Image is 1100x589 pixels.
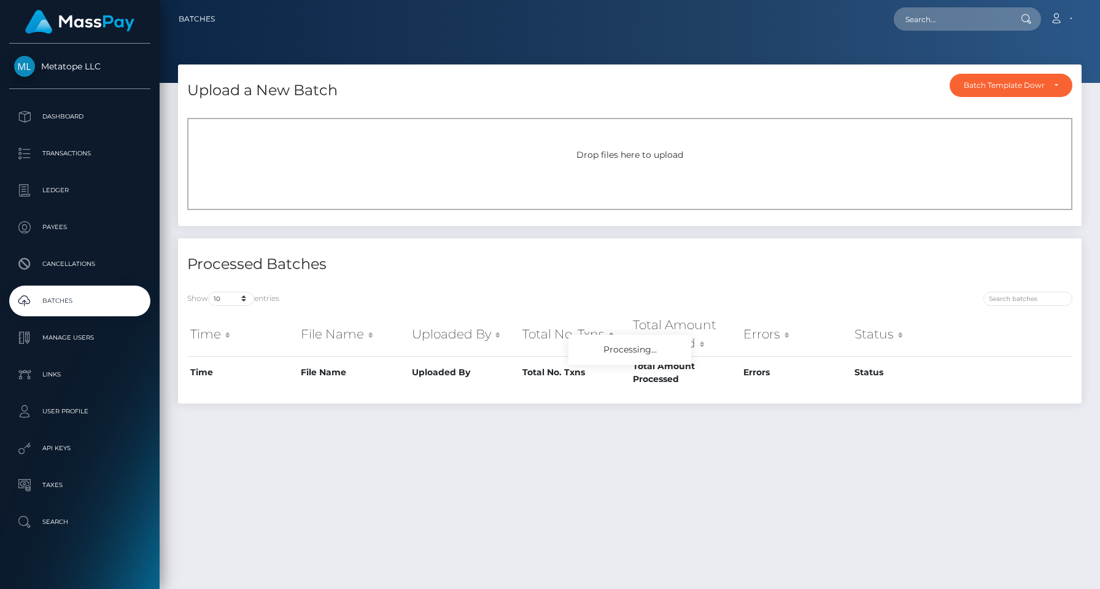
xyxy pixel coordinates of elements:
[14,365,145,384] p: Links
[519,356,630,389] th: Total No. Txns
[950,74,1072,97] button: Batch Template Download
[14,513,145,531] p: Search
[25,10,134,34] img: MassPay Logo
[187,313,298,356] th: Time
[9,322,150,353] a: Manage Users
[9,61,150,72] span: Metatope LLC
[187,356,298,389] th: Time
[14,181,145,200] p: Ledger
[14,476,145,494] p: Taxes
[187,292,279,306] label: Show entries
[298,313,408,356] th: File Name
[9,470,150,501] a: Taxes
[14,402,145,421] p: User Profile
[14,255,145,273] p: Cancellations
[9,396,150,427] a: User Profile
[519,313,630,356] th: Total No. Txns
[9,175,150,206] a: Ledger
[187,254,621,275] h4: Processed Batches
[298,356,408,389] th: File Name
[14,439,145,458] p: API Keys
[9,286,150,316] a: Batches
[568,335,691,365] div: Processing...
[740,313,851,356] th: Errors
[9,359,150,390] a: Links
[14,218,145,236] p: Payees
[14,144,145,163] p: Transactions
[409,313,519,356] th: Uploaded By
[630,356,740,389] th: Total Amount Processed
[630,313,740,356] th: Total Amount Processed
[9,249,150,279] a: Cancellations
[9,433,150,464] a: API Keys
[208,292,254,306] select: Showentries
[14,329,145,347] p: Manage Users
[14,107,145,126] p: Dashboard
[9,507,150,537] a: Search
[9,101,150,132] a: Dashboard
[9,138,150,169] a: Transactions
[851,313,962,356] th: Status
[179,6,215,32] a: Batches
[14,56,35,77] img: Metatope LLC
[187,80,338,101] h4: Upload a New Batch
[409,356,519,389] th: Uploaded By
[740,356,851,389] th: Errors
[964,80,1044,90] div: Batch Template Download
[9,212,150,243] a: Payees
[14,292,145,310] p: Batches
[894,7,1009,31] input: Search...
[851,356,962,389] th: Status
[576,149,683,160] span: Drop files here to upload
[983,292,1072,306] input: Search batches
